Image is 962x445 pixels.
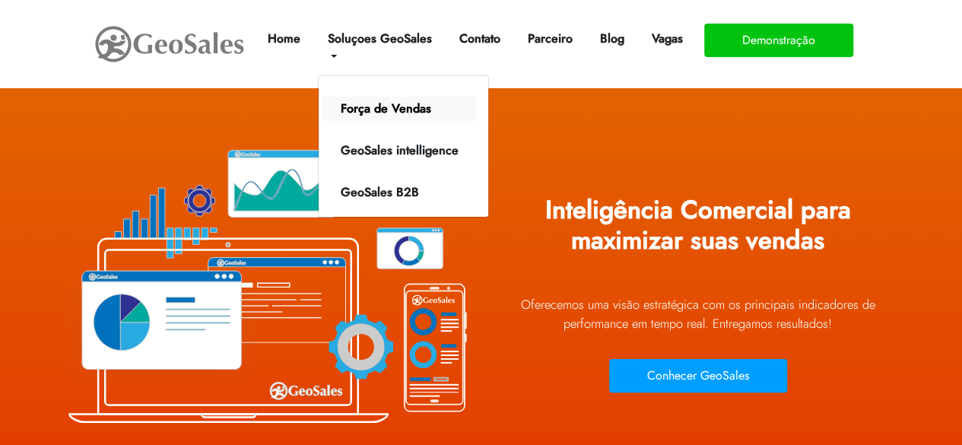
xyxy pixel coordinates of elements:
[322,180,476,205] a: GeoSales B2B
[322,138,476,163] a: GeoSales intelligence
[453,24,506,54] a: Contato
[609,359,787,393] button: Conhecer GeoSales
[594,24,630,54] a: Blog
[261,24,306,54] a: Home
[493,295,903,333] p: Oferecemos uma visão estratégica com os principais indicadores de performance em tempo real. Ent...
[321,24,437,72] a: Soluçoes GeoSales
[322,97,476,121] a: Força de Vendas
[522,24,579,54] a: Parceiro
[704,24,853,57] button: Demonstração
[646,24,689,54] a: Vagas
[94,23,246,65] img: GeoSales
[493,184,903,278] h1: Inteligência Comercial para maximizar suas vendas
